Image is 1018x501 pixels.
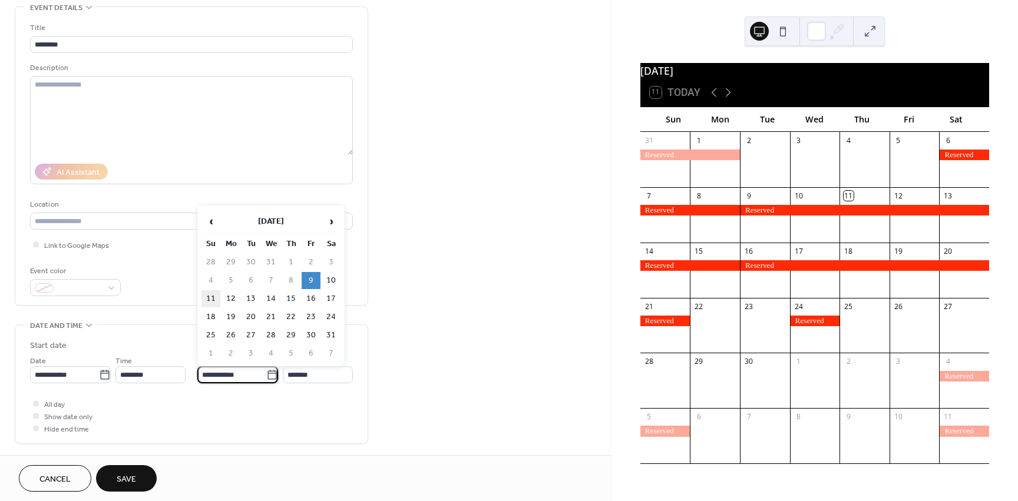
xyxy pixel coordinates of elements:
td: 31 [322,327,341,344]
div: 18 [844,246,854,256]
td: 24 [322,308,341,326]
div: Reserved [740,260,989,271]
div: 8 [694,191,704,201]
span: Save [117,473,136,486]
td: 31 [262,254,280,271]
span: Hide end time [44,423,89,436]
div: Wed [791,107,838,131]
div: Sat [933,107,980,131]
div: Thu [838,107,885,131]
th: Tu [242,235,260,253]
td: 28 [201,254,220,271]
td: 28 [262,327,280,344]
div: 15 [694,246,704,256]
div: 4 [844,135,854,145]
td: 12 [222,290,240,307]
td: 6 [302,345,320,362]
td: 6 [242,272,260,289]
div: Event color [30,265,118,277]
div: 29 [694,357,704,367]
div: Reserved [939,426,989,436]
div: Sun [650,107,697,131]
td: 2 [222,345,240,362]
td: 25 [201,327,220,344]
th: [DATE] [222,209,320,234]
div: 28 [644,357,654,367]
div: 13 [943,191,953,201]
div: 27 [943,301,953,311]
div: 25 [844,301,854,311]
td: 16 [302,290,320,307]
div: 8 [794,412,804,422]
td: 19 [222,308,240,326]
div: 3 [893,357,903,367]
div: 12 [893,191,903,201]
td: 1 [201,345,220,362]
div: Start date [30,340,67,352]
td: 23 [302,308,320,326]
div: 2 [844,357,854,367]
div: Reserved [640,426,690,436]
td: 15 [282,290,300,307]
span: Date and time [30,320,82,332]
td: 13 [242,290,260,307]
span: Event details [30,2,82,14]
td: 11 [201,290,220,307]
div: 26 [893,301,903,311]
div: Reserved [790,316,840,326]
td: 30 [242,254,260,271]
div: 24 [794,301,804,311]
span: Show date only [44,411,92,423]
div: Title [30,22,351,34]
button: Save [96,465,157,492]
div: 2 [744,135,754,145]
div: Description [30,62,351,74]
span: ‹ [202,210,220,233]
td: 26 [222,327,240,344]
div: 21 [644,301,654,311]
td: 20 [242,308,260,326]
div: 30 [744,357,754,367]
button: Cancel [19,465,91,492]
div: 4 [943,357,953,367]
td: 7 [262,272,280,289]
span: All day [44,399,65,411]
div: 1 [794,357,804,367]
td: 18 [201,308,220,326]
div: 11 [943,412,953,422]
th: Sa [322,235,341,253]
td: 29 [222,254,240,271]
span: Link to Google Maps [44,240,109,252]
th: Fr [302,235,320,253]
td: 4 [201,272,220,289]
td: 4 [262,345,280,362]
div: Reserved [640,260,740,271]
td: 9 [302,272,320,289]
td: 27 [242,327,260,344]
th: Su [201,235,220,253]
div: 7 [744,412,754,422]
div: 23 [744,301,754,311]
div: 19 [893,246,903,256]
div: 9 [844,412,854,422]
span: Cancel [39,473,71,486]
th: We [262,235,280,253]
div: Mon [697,107,744,131]
span: Date [30,355,46,367]
td: 2 [302,254,320,271]
span: › [322,210,340,233]
div: 3 [794,135,804,145]
td: 30 [302,327,320,344]
th: Mo [222,235,240,253]
th: Th [282,235,300,253]
div: 31 [644,135,654,145]
div: 10 [794,191,804,201]
div: Tue [744,107,791,131]
div: 20 [943,246,953,256]
div: 10 [893,412,903,422]
td: 1 [282,254,300,271]
div: 6 [943,135,953,145]
td: 21 [262,308,280,326]
td: 5 [282,345,300,362]
span: Time [115,355,132,367]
